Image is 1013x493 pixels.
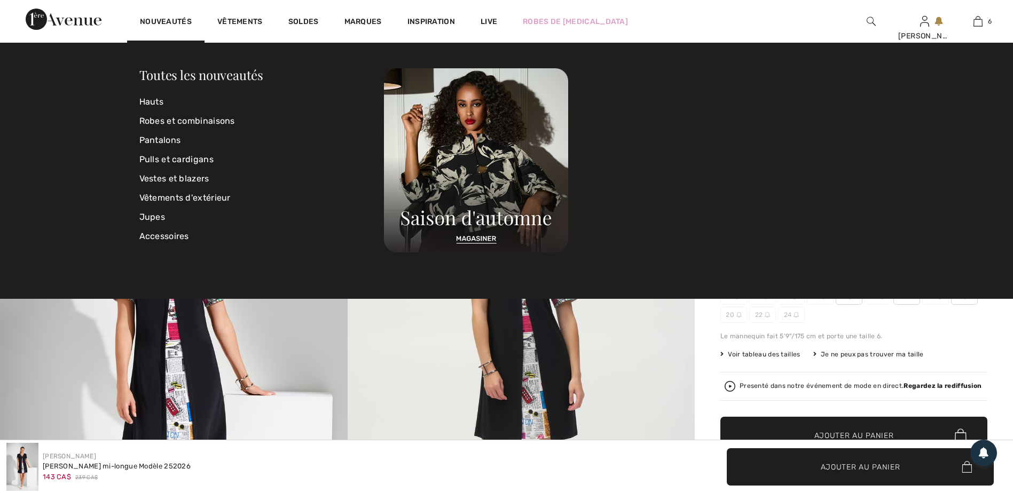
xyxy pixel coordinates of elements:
div: Le mannequin fait 5'9"/175 cm et porte une taille 6. [720,331,987,341]
a: Se connecter [920,16,929,26]
span: 6 [988,17,992,26]
div: Je ne peux pas trouver ma taille [813,349,924,359]
span: 143 CA$ [43,473,71,481]
div: [PERSON_NAME] [898,30,951,42]
img: Regardez la rediffusion [725,381,735,392]
a: [PERSON_NAME] [43,452,96,460]
span: Ajouter au panier [814,430,894,441]
div: Presenté dans notre événement de mode en direct. [740,383,981,389]
iframe: Ouvre un widget dans lequel vous pouvez trouver plus d’informations [945,413,1002,440]
img: Bag.svg [962,461,972,473]
img: ring-m.svg [794,312,799,317]
span: 239 CA$ [75,474,98,482]
img: recherche [867,15,876,28]
a: 6 [952,15,1004,28]
a: Vestes et blazers [139,169,384,188]
a: Vêtements d'extérieur [139,188,384,208]
a: Vêtements [217,17,263,28]
span: Inspiration [407,17,455,28]
a: Jupes [139,208,384,227]
a: Pulls et cardigans [139,150,384,169]
img: ring-m.svg [736,312,742,317]
span: 20 [720,307,747,323]
button: Ajouter au panier [720,417,987,454]
span: 24 [778,307,805,323]
a: Robes de [MEDICAL_DATA] [523,16,628,27]
a: Soldes [288,17,319,28]
a: Live [481,16,497,27]
a: Toutes les nouveautés [139,66,263,83]
img: Robe Trap&egrave;ze Mi-longue mod&egrave;le 252026 [6,443,38,491]
a: Accessoires [139,227,384,246]
a: Robes et combinaisons [139,112,384,131]
img: 1ère Avenue [26,9,101,30]
span: 22 [749,307,776,323]
span: Voir tableau des tailles [720,349,800,359]
a: Hauts [139,92,384,112]
a: Nouveautés [140,17,192,28]
a: Pantalons [139,131,384,150]
img: Mon panier [973,15,983,28]
img: 250825112755_e80b8af1c0156.jpg [384,68,568,252]
div: [PERSON_NAME] mi-longue Modèle 252026 [43,461,191,472]
img: ring-m.svg [765,312,770,317]
a: Marques [344,17,382,28]
img: Mes infos [920,15,929,28]
button: Ajouter au panier [727,448,994,486]
span: Ajouter au panier [821,461,900,472]
strong: Regardez la rediffusion [904,382,981,389]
